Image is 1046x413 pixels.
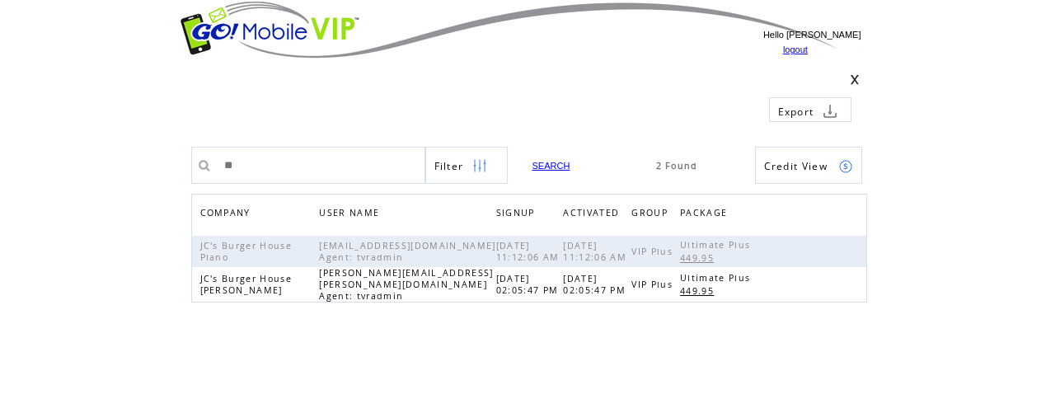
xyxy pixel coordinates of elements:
[680,284,722,298] a: 449.95
[763,30,861,40] span: Hello [PERSON_NAME]
[631,203,672,227] span: GROUP
[200,203,255,227] span: COMPANY
[319,240,495,263] span: [EMAIL_ADDRESS][DOMAIN_NAME] Agent: tvradmin
[563,240,631,263] span: [DATE] 11:12:06 AM
[563,203,627,227] a: ACTIVATED
[532,161,631,171] a: SEARCH
[764,159,828,173] span: Show Credits View
[769,97,851,122] a: Export
[434,159,464,173] span: Show filters
[631,279,677,290] span: VIP Plus
[680,239,754,251] span: Ultimate Plus
[200,207,255,217] a: COMPANY
[680,203,731,227] span: PACKAGE
[496,203,539,227] span: SIGNUP
[838,159,853,174] img: credits.png
[563,273,630,296] span: [DATE] 02:05:47 PM
[656,160,698,171] span: 2 Found
[425,147,508,184] a: Filter
[680,252,718,264] span: 449.95
[680,285,718,297] span: 449.95
[563,203,623,227] span: ACTIVATED
[319,203,383,227] span: USER NAME
[319,267,493,302] span: [PERSON_NAME][EMAIL_ADDRESS][PERSON_NAME][DOMAIN_NAME] Agent: tvradmin
[778,105,814,119] span: Export to csv file
[319,207,383,217] a: USER NAME
[200,273,293,296] span: JC's Burger House [PERSON_NAME]
[823,104,837,119] img: download.png
[496,273,563,296] span: [DATE] 02:05:47 PM
[472,148,487,185] img: filters.png
[680,251,722,265] a: 449.95
[631,246,677,257] span: VIP Plus
[496,240,564,263] span: [DATE] 11:12:06 AM
[680,272,754,284] span: Ultimate Plus
[755,147,862,184] a: Credit View
[496,207,539,217] a: SIGNUP
[783,45,808,54] a: logout
[680,203,735,227] a: PACKAGE
[631,203,676,227] a: GROUP
[200,240,293,263] span: JC's Burger House Plano
[771,44,783,57] img: account_icon.gif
